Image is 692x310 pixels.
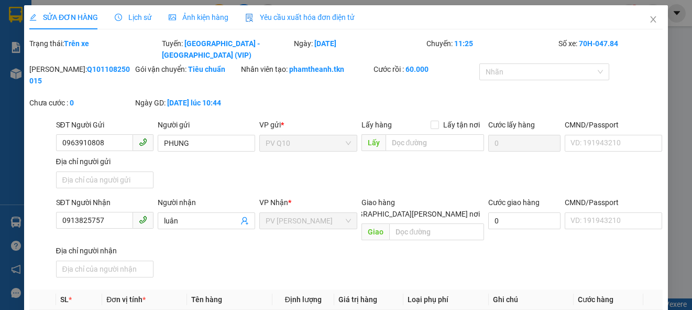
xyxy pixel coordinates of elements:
[70,99,74,107] b: 0
[56,172,153,188] input: Địa chỉ của người gửi
[135,63,239,75] div: Gói vận chuyển:
[167,99,221,107] b: [DATE] lúc 10:44
[115,13,152,22] span: Lịch sử
[285,295,322,304] span: Định lượng
[489,290,574,310] th: Ghi chú
[29,63,133,87] div: [PERSON_NAME]:
[314,39,336,48] b: [DATE]
[361,198,395,207] span: Giao hàng
[489,198,540,207] label: Cước giao hàng
[639,5,668,35] button: Close
[135,97,239,109] div: Ngày GD:
[389,223,485,240] input: Dọc đường
[489,121,535,129] label: Cước lấy hàng
[361,121,392,129] span: Lấy hàng
[565,197,662,208] div: CMND/Passport
[29,97,133,109] div: Chưa cước :
[29,13,98,22] span: SỬA ĐƠN HÀNG
[162,39,260,59] b: [GEOGRAPHIC_DATA] - [GEOGRAPHIC_DATA] (VIP)
[245,14,254,22] img: icon
[106,295,146,304] span: Đơn vị tính
[374,63,477,75] div: Cước rồi :
[386,134,485,151] input: Dọc đường
[337,208,485,220] span: [GEOGRAPHIC_DATA][PERSON_NAME] nơi
[188,65,225,73] b: Tiêu chuẩn
[64,39,89,48] b: Trên xe
[56,156,153,167] div: Địa chỉ người gửi
[158,119,255,131] div: Người gửi
[405,65,429,73] b: 60.000
[565,119,662,131] div: CMND/Passport
[169,13,228,22] span: Ảnh kiện hàng
[240,217,249,225] span: user-add
[489,135,561,152] input: Cước lấy hàng
[115,14,122,21] span: clock-circle
[578,295,613,304] span: Cước hàng
[56,261,153,277] input: Địa chỉ của người nhận
[259,198,288,207] span: VP Nhận
[158,197,255,208] div: Người nhận
[361,223,389,240] span: Giao
[404,290,489,310] th: Loại phụ phí
[139,138,147,146] span: phone
[579,39,619,48] b: 70H-047.84
[139,216,147,224] span: phone
[289,65,344,73] b: phamtheanh.tkn
[56,245,153,256] div: Địa chỉ người nhận
[338,295,377,304] span: Giá trị hàng
[266,213,350,229] span: PV Hòa Thành
[60,295,69,304] span: SL
[245,13,355,22] span: Yêu cầu xuất hóa đơn điện tử
[440,119,485,131] span: Lấy tận nơi
[266,135,350,151] span: PV Q10
[241,63,371,75] div: Nhân viên tạo:
[259,119,357,131] div: VP gửi
[169,14,176,21] span: picture
[361,134,386,151] span: Lấy
[56,197,153,208] div: SĐT Người Nhận
[558,38,664,61] div: Số xe:
[28,38,161,61] div: Trạng thái:
[161,38,293,61] div: Tuyến:
[56,119,153,131] div: SĐT Người Gửi
[192,295,223,304] span: Tên hàng
[29,14,37,21] span: edit
[454,39,473,48] b: 11:25
[425,38,558,61] div: Chuyến:
[489,212,561,229] input: Cước giao hàng
[649,15,657,24] span: close
[293,38,425,61] div: Ngày:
